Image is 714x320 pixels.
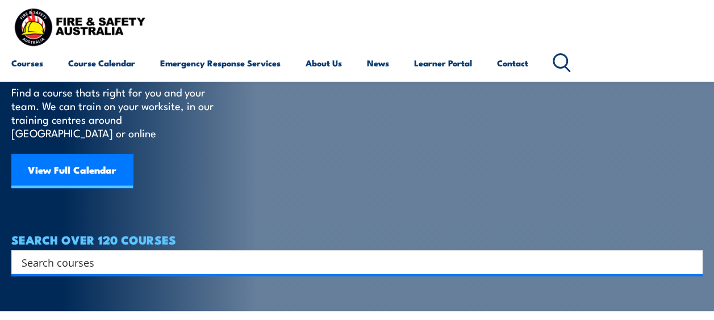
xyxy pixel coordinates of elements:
a: Courses [11,49,43,77]
form: Search form [24,254,680,270]
button: Search magnifier button [683,254,699,270]
a: Learner Portal [414,49,472,77]
input: Search input [22,254,678,271]
a: Contact [497,49,528,77]
h4: SEARCH OVER 120 COURSES [11,233,703,246]
a: News [367,49,389,77]
a: Course Calendar [68,49,135,77]
a: View Full Calendar [11,154,133,188]
p: Find a course thats right for you and your team. We can train on your worksite, in our training c... [11,85,219,140]
a: Emergency Response Services [160,49,281,77]
a: About Us [306,49,342,77]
